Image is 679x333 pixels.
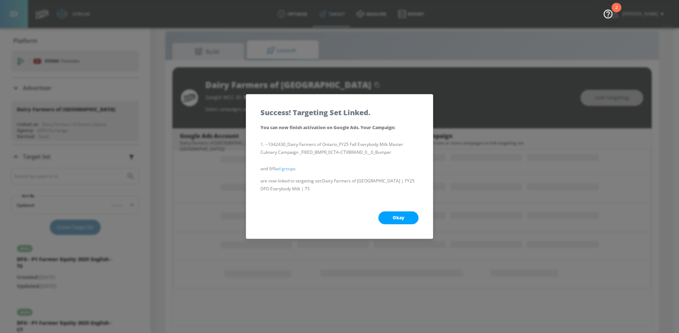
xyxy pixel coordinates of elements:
button: Okay [378,211,419,224]
p: and 9/9 [260,165,419,173]
p: are now linked to targeting set: Dairy Farmers of [GEOGRAPHIC_DATA] | FY25 DFO Everybody Milk | TS [260,177,419,193]
button: Open Resource Center, 2 new notifications [598,4,618,24]
h5: Success! Targeting Set Linked. [260,109,370,116]
li: --1042430_Dairy Farmers of Ontario_FY25 Fall Everybody Milk Master Culinary Campaign _FIXED_BMPR_... [260,141,419,156]
a: ad groups [276,166,296,172]
p: You can now finish activation on Google Ads. Your Campaign : [260,123,419,132]
span: Okay [393,215,404,221]
div: 2 [615,8,618,17]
